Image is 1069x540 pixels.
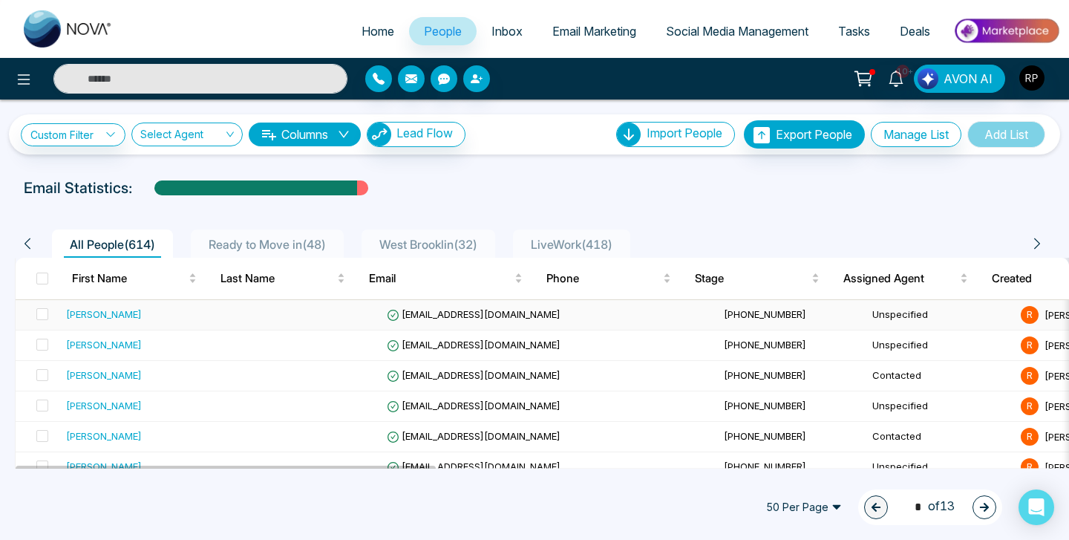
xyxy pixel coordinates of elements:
[66,429,142,443] div: [PERSON_NAME]
[683,258,831,299] th: Stage
[906,497,955,517] span: of 13
[756,495,852,519] span: 50 Per Page
[534,258,683,299] th: Phone
[66,398,142,413] div: [PERSON_NAME]
[724,430,806,442] span: [PHONE_NUMBER]
[647,126,722,140] span: Import People
[387,308,560,320] span: [EMAIL_ADDRESS][DOMAIN_NAME]
[724,461,806,472] span: [PHONE_NUMBER]
[1021,458,1039,476] span: R
[66,459,142,474] div: [PERSON_NAME]
[866,422,1015,452] td: Contacted
[387,400,560,411] span: [EMAIL_ADDRESS][DOMAIN_NAME]
[1021,367,1039,385] span: R
[24,10,113,48] img: Nova CRM Logo
[64,237,161,252] span: All People ( 614 )
[695,270,808,287] span: Stage
[209,258,357,299] th: Last Name
[24,177,132,199] p: Email Statistics:
[396,126,453,140] span: Lead Flow
[724,400,806,411] span: [PHONE_NUMBER]
[885,17,945,45] a: Deals
[362,24,394,39] span: Home
[651,17,823,45] a: Social Media Management
[900,24,930,39] span: Deals
[66,307,142,322] div: [PERSON_NAME]
[249,123,361,146] button: Columnsdown
[918,68,938,89] img: Lead Flow
[387,339,560,351] span: [EMAIL_ADDRESS][DOMAIN_NAME]
[843,270,957,287] span: Assigned Agent
[1021,306,1039,324] span: R
[387,461,560,472] span: [EMAIL_ADDRESS][DOMAIN_NAME]
[373,237,483,252] span: West Brooklin ( 32 )
[537,17,651,45] a: Email Marketing
[387,369,560,381] span: [EMAIL_ADDRESS][DOMAIN_NAME]
[776,127,852,142] span: Export People
[744,120,865,149] button: Export People
[952,14,1060,48] img: Market-place.gif
[1019,65,1045,91] img: User Avatar
[21,123,125,146] a: Custom Filter
[220,270,334,287] span: Last Name
[409,17,477,45] a: People
[546,270,660,287] span: Phone
[361,122,465,147] a: Lead FlowLead Flow
[724,308,806,320] span: [PHONE_NUMBER]
[914,65,1005,93] button: AVON AI
[1019,489,1054,525] div: Open Intercom Messenger
[871,122,961,147] button: Manage List
[424,24,462,39] span: People
[491,24,523,39] span: Inbox
[66,337,142,352] div: [PERSON_NAME]
[367,123,391,146] img: Lead Flow
[525,237,618,252] span: LiveWork ( 418 )
[72,270,186,287] span: First Name
[357,258,534,299] th: Email
[866,452,1015,483] td: Unspecified
[878,65,914,91] a: 10+
[823,17,885,45] a: Tasks
[1021,397,1039,415] span: R
[896,65,909,78] span: 10+
[831,258,980,299] th: Assigned Agent
[367,122,465,147] button: Lead Flow
[1021,428,1039,446] span: R
[387,430,560,442] span: [EMAIL_ADDRESS][DOMAIN_NAME]
[838,24,870,39] span: Tasks
[866,331,1015,361] td: Unspecified
[477,17,537,45] a: Inbox
[724,369,806,381] span: [PHONE_NUMBER]
[1021,336,1039,354] span: R
[66,368,142,383] div: [PERSON_NAME]
[866,391,1015,422] td: Unspecified
[724,339,806,351] span: [PHONE_NUMBER]
[552,24,636,39] span: Email Marketing
[60,258,209,299] th: First Name
[866,361,1015,391] td: Contacted
[203,237,332,252] span: Ready to Move in ( 48 )
[338,129,350,140] span: down
[369,270,511,287] span: Email
[347,17,409,45] a: Home
[666,24,808,39] span: Social Media Management
[866,300,1015,331] td: Unspecified
[944,70,993,88] span: AVON AI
